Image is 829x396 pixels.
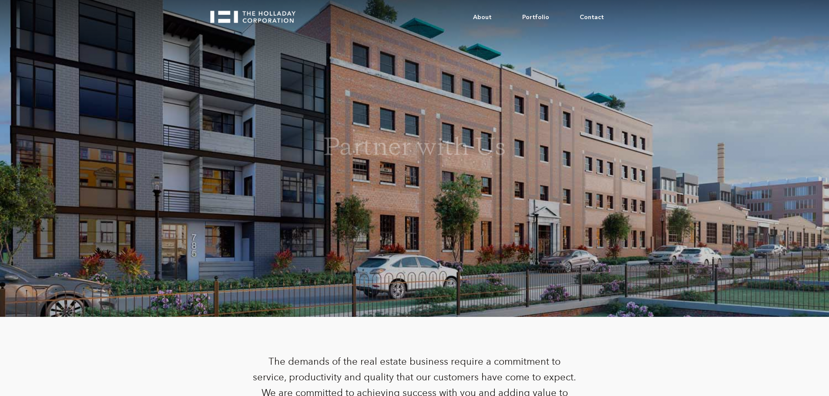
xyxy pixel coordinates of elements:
[564,4,619,30] a: Contact
[323,135,506,163] h1: Partner with Us
[507,4,564,30] a: Portfolio
[210,4,303,23] a: home
[458,4,507,30] a: About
